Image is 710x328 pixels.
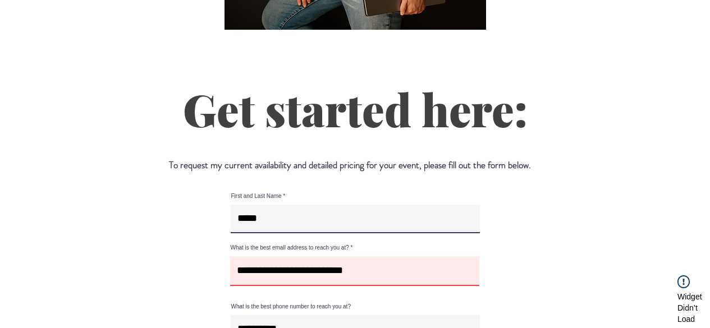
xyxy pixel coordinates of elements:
[231,304,480,309] label: What is the best phone number to reach you at?
[231,193,480,199] label: First and Last Name
[230,245,479,251] label: What is the best email address to reach you at?
[183,80,528,138] span: Get started here:
[169,158,531,172] span: To request my current availability and detailed pricing for your event, please fill out the form ...
[231,193,480,233] div: main content
[668,291,710,325] div: Widget Didn’t Load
